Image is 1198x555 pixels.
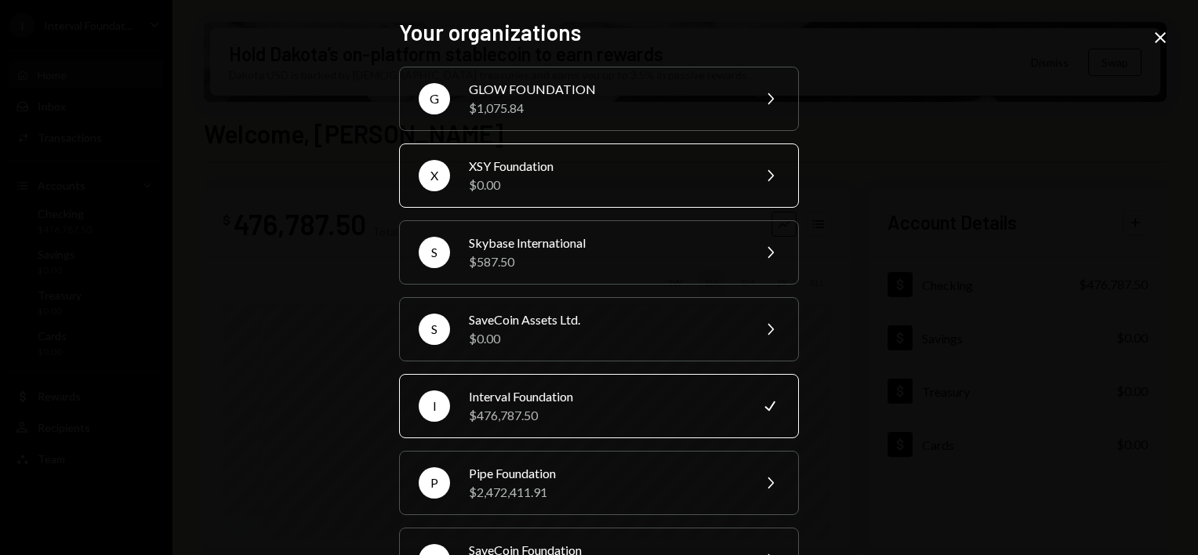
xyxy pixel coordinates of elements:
[419,237,450,268] div: S
[469,80,742,99] div: GLOW FOUNDATION
[469,406,742,425] div: $476,787.50
[419,314,450,345] div: S
[469,234,742,252] div: Skybase International
[399,67,799,131] button: GGLOW FOUNDATION$1,075.84
[469,99,742,118] div: $1,075.84
[399,297,799,361] button: SSaveCoin Assets Ltd.$0.00
[399,374,799,438] button: IInterval Foundation$476,787.50
[399,220,799,285] button: SSkybase International$587.50
[399,143,799,208] button: XXSY Foundation$0.00
[399,17,799,48] h2: Your organizations
[469,252,742,271] div: $587.50
[469,387,742,406] div: Interval Foundation
[419,83,450,114] div: G
[469,157,742,176] div: XSY Foundation
[469,176,742,194] div: $0.00
[469,329,742,348] div: $0.00
[469,483,742,502] div: $2,472,411.91
[469,464,742,483] div: Pipe Foundation
[399,451,799,515] button: PPipe Foundation$2,472,411.91
[419,467,450,499] div: P
[419,390,450,422] div: I
[469,310,742,329] div: SaveCoin Assets Ltd.
[419,160,450,191] div: X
